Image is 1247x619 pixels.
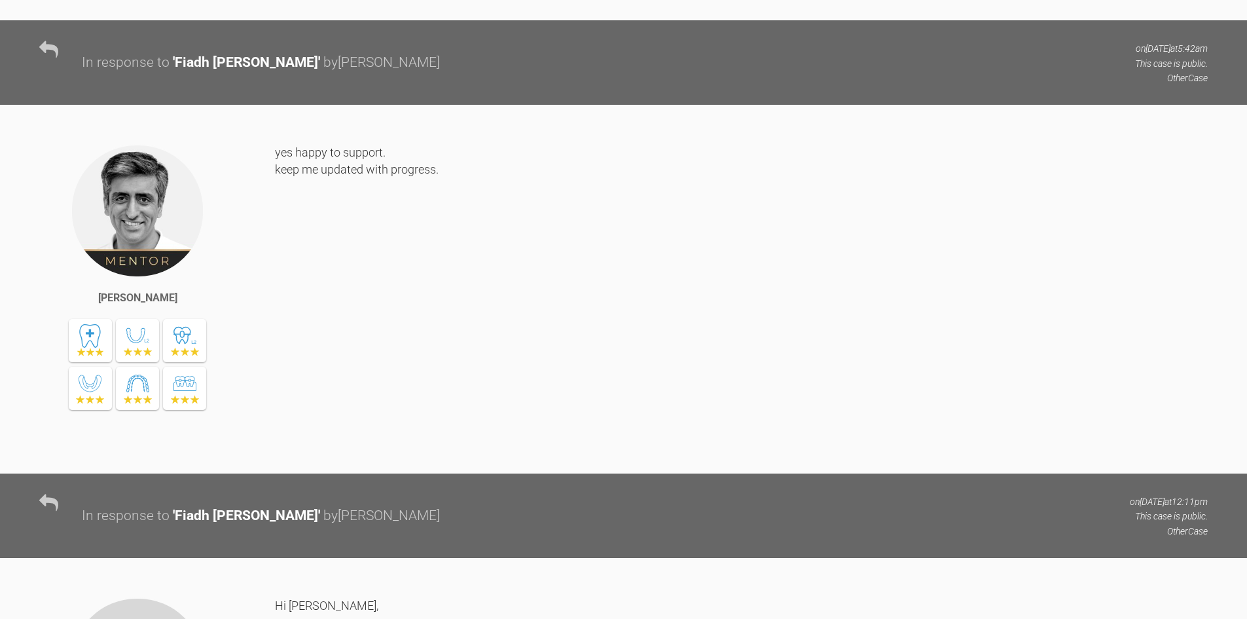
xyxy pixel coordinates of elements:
[82,52,170,74] div: In response to
[323,52,440,74] div: by [PERSON_NAME]
[82,505,170,527] div: In response to
[323,505,440,527] div: by [PERSON_NAME]
[1130,495,1208,509] p: on [DATE] at 12:11pm
[1130,524,1208,538] p: Other Case
[1130,509,1208,523] p: This case is public.
[1135,41,1208,56] p: on [DATE] at 5:42am
[98,290,177,307] div: [PERSON_NAME]
[1135,56,1208,71] p: This case is public.
[71,144,204,278] img: Asif Chatoo
[173,52,320,74] div: ' Fiadh [PERSON_NAME] '
[275,144,1208,453] div: yes happy to support. keep me updated with progress.
[1135,71,1208,85] p: Other Case
[173,505,320,527] div: ' Fiadh [PERSON_NAME] '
